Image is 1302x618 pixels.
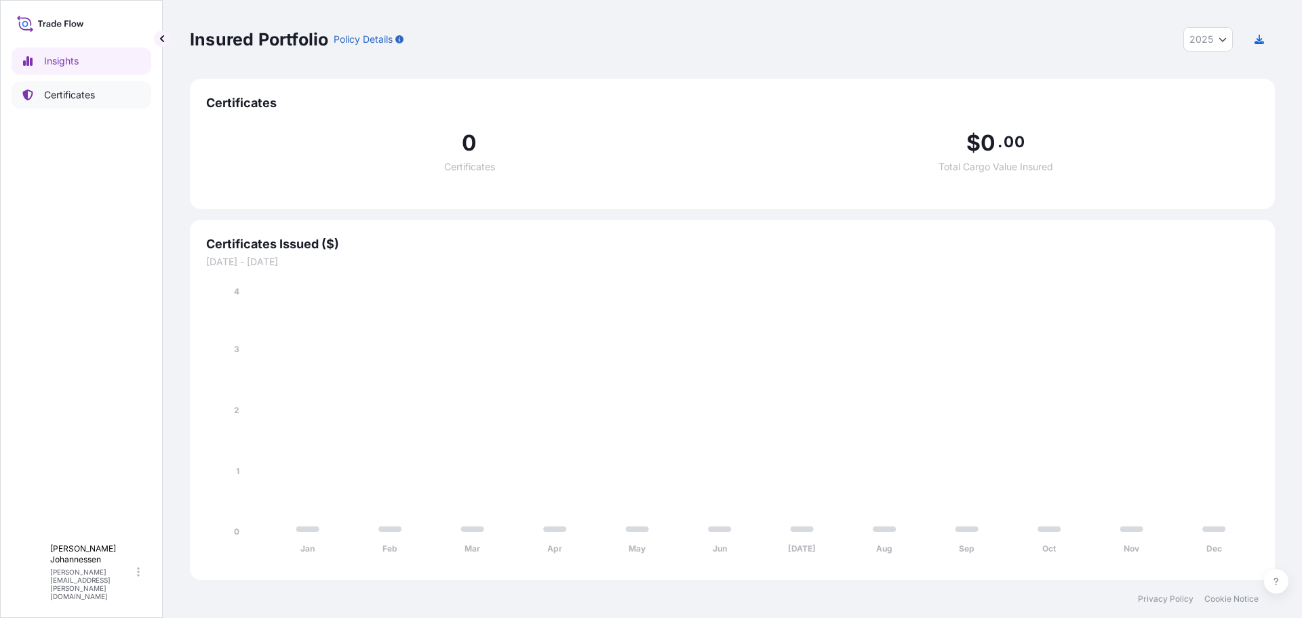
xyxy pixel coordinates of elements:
[27,565,36,579] span: D
[444,162,495,172] span: Certificates
[234,526,239,537] tspan: 0
[50,568,134,600] p: [PERSON_NAME][EMAIL_ADDRESS][PERSON_NAME][DOMAIN_NAME]
[981,132,995,154] span: 0
[44,54,79,68] p: Insights
[547,543,562,554] tspan: Apr
[629,543,646,554] tspan: May
[334,33,393,46] p: Policy Details
[462,132,477,154] span: 0
[1206,543,1222,554] tspan: Dec
[234,344,239,354] tspan: 3
[206,236,1259,252] span: Certificates Issued ($)
[234,405,239,415] tspan: 2
[1189,33,1213,46] span: 2025
[44,88,95,102] p: Certificates
[998,136,1002,147] span: .
[1042,543,1057,554] tspan: Oct
[465,543,480,554] tspan: Mar
[50,543,134,565] p: [PERSON_NAME] Johannessen
[788,543,816,554] tspan: [DATE]
[959,543,974,554] tspan: Sep
[1124,543,1140,554] tspan: Nov
[12,47,151,75] a: Insights
[234,286,239,296] tspan: 4
[206,255,1259,269] span: [DATE] - [DATE]
[1138,594,1193,604] a: Privacy Policy
[206,95,1259,111] span: Certificates
[1183,27,1233,52] button: Year Selector
[190,28,328,50] p: Insured Portfolio
[12,81,151,109] a: Certificates
[382,543,397,554] tspan: Feb
[939,162,1053,172] span: Total Cargo Value Insured
[876,543,892,554] tspan: Aug
[713,543,727,554] tspan: Jun
[966,132,981,154] span: $
[1004,136,1024,147] span: 00
[236,466,239,476] tspan: 1
[1204,594,1259,604] a: Cookie Notice
[300,543,315,554] tspan: Jan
